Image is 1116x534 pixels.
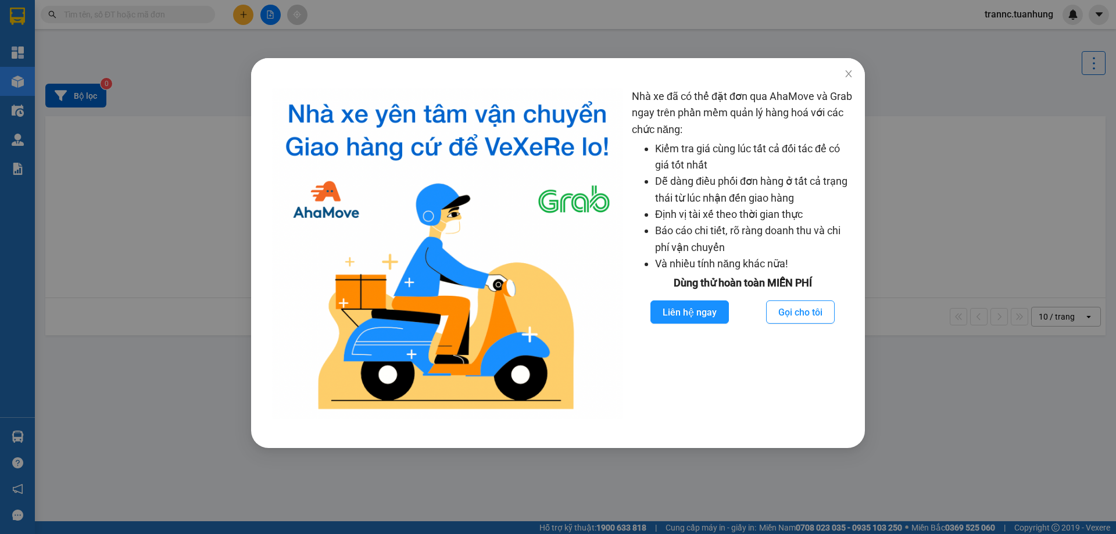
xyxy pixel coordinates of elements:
span: close [844,69,853,78]
li: Và nhiều tính năng khác nữa! [655,256,853,272]
li: Báo cáo chi tiết, rõ ràng doanh thu và chi phí vận chuyển [655,223,853,256]
li: Định vị tài xế theo thời gian thực [655,206,853,223]
img: logo [272,88,623,419]
div: Dùng thử hoàn toàn MIỄN PHÍ [632,275,853,291]
span: Gọi cho tôi [778,305,822,320]
span: Liên hệ ngay [663,305,717,320]
div: Nhà xe đã có thể đặt đơn qua AhaMove và Grab ngay trên phần mềm quản lý hàng hoá với các chức năng: [632,88,853,419]
li: Dễ dàng điều phối đơn hàng ở tất cả trạng thái từ lúc nhận đến giao hàng [655,173,853,206]
li: Kiểm tra giá cùng lúc tất cả đối tác để có giá tốt nhất [655,141,853,174]
button: Gọi cho tôi [766,300,835,324]
button: Close [832,58,865,91]
button: Liên hệ ngay [650,300,729,324]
